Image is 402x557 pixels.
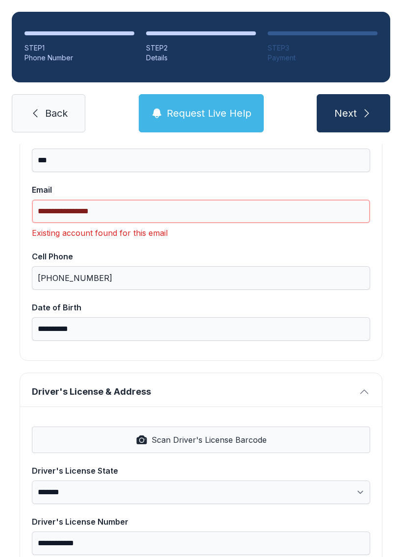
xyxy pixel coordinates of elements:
[268,53,377,63] div: Payment
[146,43,256,53] div: STEP 2
[146,53,256,63] div: Details
[32,302,370,313] div: Date of Birth
[32,385,354,399] span: Driver's License & Address
[32,200,370,223] input: Email
[32,516,370,528] div: Driver's License Number
[268,43,377,53] div: STEP 3
[32,227,370,239] div: Existing account found for this email
[334,106,357,120] span: Next
[32,465,370,477] div: Driver's License State
[32,317,370,341] input: Date of Birth
[25,43,134,53] div: STEP 1
[32,481,370,504] select: Driver's License State
[32,251,370,262] div: Cell Phone
[32,532,370,555] input: Driver's License Number
[151,434,267,446] span: Scan Driver's License Barcode
[32,266,370,290] input: Cell Phone
[25,53,134,63] div: Phone Number
[32,184,370,196] div: Email
[167,106,251,120] span: Request Live Help
[32,149,370,172] input: Last name
[45,106,68,120] span: Back
[20,373,382,406] button: Driver's License & Address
